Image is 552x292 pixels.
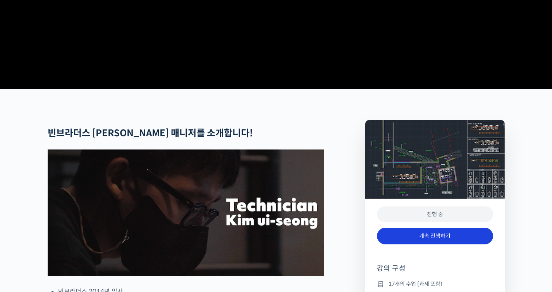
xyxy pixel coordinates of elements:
[100,228,149,247] a: 설정
[377,206,493,222] div: 진행 중
[51,228,100,247] a: 대화
[24,239,29,246] span: 홈
[48,127,253,139] strong: 빈브라더스 [PERSON_NAME] 매니저를 소개합니다!
[377,228,493,244] a: 계속 진행하기
[377,264,493,279] h4: 강의 구성
[71,240,80,246] span: 대화
[120,239,129,246] span: 설정
[2,228,51,247] a: 홈
[377,279,493,289] li: 17개의 수업 (과제 포함)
